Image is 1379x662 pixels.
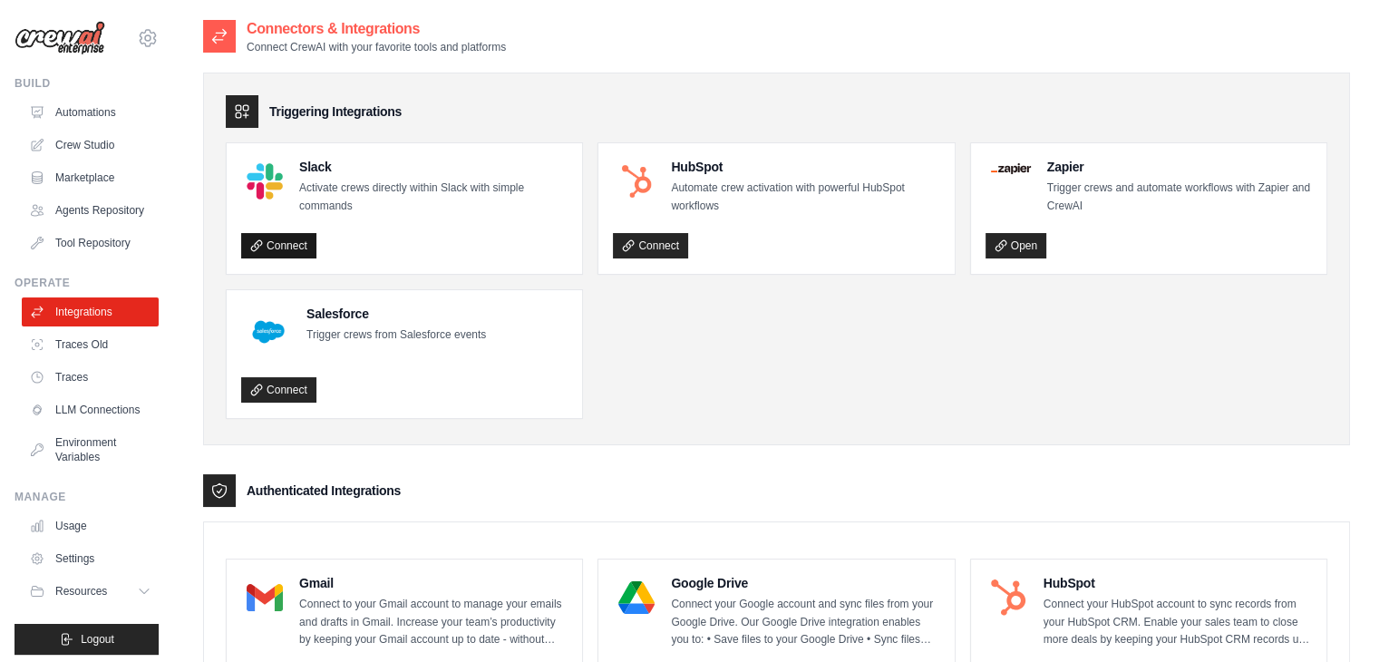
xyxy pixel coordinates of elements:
h4: HubSpot [671,158,939,176]
a: Settings [22,544,159,573]
a: Connect [241,377,316,403]
button: Logout [15,624,159,655]
img: HubSpot Logo [618,163,655,200]
a: Marketplace [22,163,159,192]
h4: Slack [299,158,568,176]
h4: Google Drive [671,574,939,592]
span: Resources [55,584,107,599]
a: Traces Old [22,330,159,359]
span: Logout [81,632,114,647]
p: Activate crews directly within Slack with simple commands [299,180,568,215]
a: Crew Studio [22,131,159,160]
h3: Authenticated Integrations [247,482,401,500]
p: Trigger crews and automate workflows with Zapier and CrewAI [1047,180,1312,215]
a: Integrations [22,297,159,326]
img: Gmail Logo [247,579,283,616]
a: Agents Repository [22,196,159,225]
h4: Salesforce [306,305,486,323]
div: Build [15,76,159,91]
p: Automate crew activation with powerful HubSpot workflows [671,180,939,215]
iframe: Chat Widget [1288,575,1379,662]
p: Connect to your Gmail account to manage your emails and drafts in Gmail. Increase your team’s pro... [299,596,568,649]
a: LLM Connections [22,395,159,424]
h3: Triggering Integrations [269,102,402,121]
a: Tool Repository [22,229,159,258]
a: Open [986,233,1046,258]
p: Connect your HubSpot account to sync records from your HubSpot CRM. Enable your sales team to clo... [1044,596,1312,649]
h4: Gmail [299,574,568,592]
p: Trigger crews from Salesforce events [306,326,486,345]
a: Usage [22,511,159,540]
p: Connect CrewAI with your favorite tools and platforms [247,40,506,54]
img: HubSpot Logo [991,579,1027,616]
h2: Connectors & Integrations [247,18,506,40]
a: Connect [241,233,316,258]
a: Environment Variables [22,428,159,472]
a: Automations [22,98,159,127]
a: Traces [22,363,159,392]
h4: Zapier [1047,158,1312,176]
img: Google Drive Logo [618,579,655,616]
img: Zapier Logo [991,163,1031,174]
button: Resources [22,577,159,606]
p: Connect your Google account and sync files from your Google Drive. Our Google Drive integration e... [671,596,939,649]
img: Logo [15,21,105,55]
img: Slack Logo [247,163,283,200]
div: Operate [15,276,159,290]
img: Salesforce Logo [247,310,290,354]
h4: HubSpot [1044,574,1312,592]
a: Connect [613,233,688,258]
div: Manage [15,490,159,504]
